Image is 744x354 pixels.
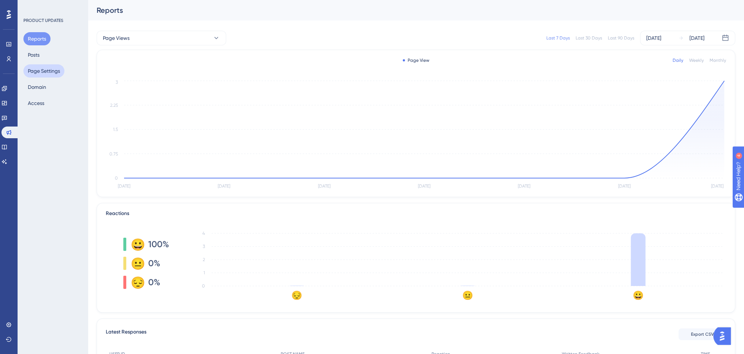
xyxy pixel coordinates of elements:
[110,103,118,108] tspan: 2.25
[218,184,230,189] tspan: [DATE]
[51,4,53,10] div: 4
[633,290,644,301] text: 😀
[23,80,51,94] button: Domain
[710,57,726,63] div: Monthly
[97,5,717,15] div: Reports
[462,290,473,301] text: 😐
[17,2,46,11] span: Need Help?
[608,35,634,41] div: Last 90 Days
[318,184,330,189] tspan: [DATE]
[148,238,169,250] span: 100%
[23,97,49,110] button: Access
[689,34,704,42] div: [DATE]
[291,290,302,301] text: 😔
[131,257,142,269] div: 😐
[203,270,205,275] tspan: 1
[202,283,205,289] tspan: 0
[148,257,160,269] span: 0%
[518,184,530,189] tspan: [DATE]
[691,331,714,337] span: Export CSV
[711,184,724,189] tspan: [DATE]
[418,184,430,189] tspan: [DATE]
[203,244,205,249] tspan: 3
[689,57,704,63] div: Weekly
[576,35,602,41] div: Last 30 Days
[23,18,63,23] div: PRODUCT UPDATES
[618,184,631,189] tspan: [DATE]
[23,64,64,78] button: Page Settings
[148,276,160,288] span: 0%
[118,184,130,189] tspan: [DATE]
[203,257,205,262] tspan: 2
[678,328,726,340] button: Export CSV
[113,127,118,132] tspan: 1.5
[106,209,726,218] div: Reactions
[23,48,44,61] button: Posts
[115,176,118,181] tspan: 0
[546,35,570,41] div: Last 7 Days
[116,80,118,85] tspan: 3
[103,34,130,42] span: Page Views
[131,238,142,250] div: 😀
[403,57,429,63] div: Page View
[97,31,226,45] button: Page Views
[713,325,735,347] iframe: UserGuiding AI Assistant Launcher
[646,34,661,42] div: [DATE]
[23,32,51,45] button: Reports
[202,231,205,236] tspan: 4
[673,57,683,63] div: Daily
[131,276,142,288] div: 😔
[106,328,146,341] span: Latest Responses
[109,151,118,157] tspan: 0.75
